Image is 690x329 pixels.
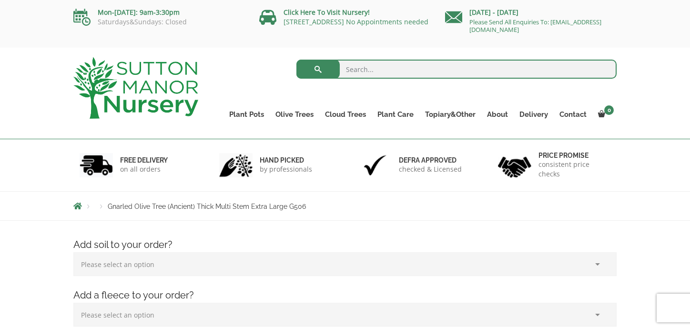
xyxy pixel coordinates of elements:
p: consistent price checks [538,160,611,179]
img: 4.jpg [498,151,531,180]
h4: Add a fleece to your order? [66,288,624,303]
p: Mon-[DATE]: 9am-3:30pm [73,7,245,18]
span: 0 [604,105,614,115]
h4: Add soil to your order? [66,237,624,252]
a: 0 [592,108,617,121]
a: Plant Care [372,108,419,121]
p: by professionals [260,164,312,174]
a: Delivery [514,108,554,121]
a: Plant Pots [223,108,270,121]
img: 3.jpg [358,153,392,177]
a: Click Here To Visit Nursery! [284,8,370,17]
a: Topiary&Other [419,108,481,121]
img: 1.jpg [80,153,113,177]
a: [STREET_ADDRESS] No Appointments needed [284,17,428,26]
span: Gnarled Olive Tree (Ancient) Thick Multi Stem Extra Large G506 [108,203,306,210]
nav: Breadcrumbs [73,202,617,210]
a: Contact [554,108,592,121]
a: About [481,108,514,121]
h6: Defra approved [399,156,462,164]
a: Olive Trees [270,108,319,121]
p: [DATE] - [DATE] [445,7,617,18]
img: 2.jpg [219,153,253,177]
h6: Price promise [538,151,611,160]
img: logo [73,57,198,119]
a: Please Send All Enquiries To: [EMAIL_ADDRESS][DOMAIN_NAME] [469,18,601,34]
h6: hand picked [260,156,312,164]
a: Cloud Trees [319,108,372,121]
input: Search... [296,60,617,79]
p: checked & Licensed [399,164,462,174]
h6: FREE DELIVERY [120,156,168,164]
p: on all orders [120,164,168,174]
p: Saturdays&Sundays: Closed [73,18,245,26]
